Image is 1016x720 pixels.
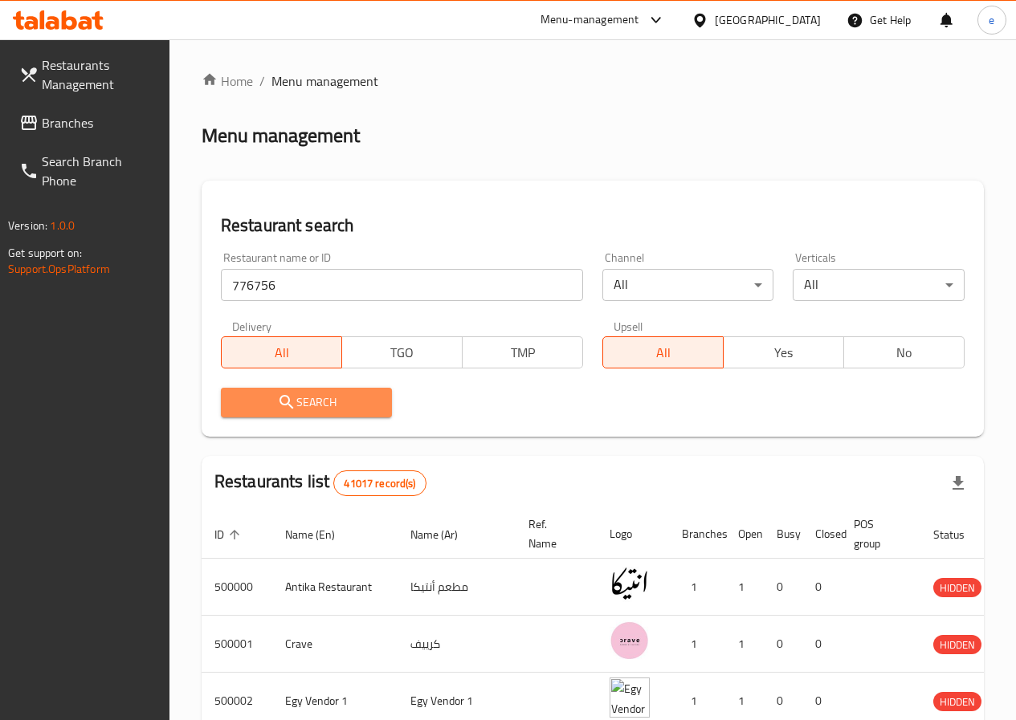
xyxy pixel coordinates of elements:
[50,215,75,236] span: 1.0.0
[602,336,724,368] button: All
[715,11,821,29] div: [GEOGRAPHIC_DATA]
[349,341,456,364] span: TGO
[933,578,981,597] div: HIDDEN
[614,320,643,332] label: Upsell
[221,269,583,301] input: Search for restaurant name or ID..
[723,336,844,368] button: Yes
[933,693,981,711] span: HIDDEN
[989,11,994,29] span: e
[597,510,669,559] th: Logo
[939,464,977,502] div: Export file
[669,616,725,673] td: 1
[764,559,802,616] td: 0
[271,71,378,91] span: Menu management
[334,476,425,491] span: 41017 record(s)
[8,242,82,263] span: Get support on:
[234,393,380,413] span: Search
[202,559,272,616] td: 500000
[202,616,272,673] td: 500001
[469,341,577,364] span: TMP
[528,515,577,553] span: Ref. Name
[933,579,981,597] span: HIDDEN
[8,258,110,279] a: Support.OpsPlatform
[793,269,965,301] div: All
[228,341,336,364] span: All
[802,559,841,616] td: 0
[669,510,725,559] th: Branches
[221,336,342,368] button: All
[764,616,802,673] td: 0
[214,525,245,544] span: ID
[42,113,157,132] span: Branches
[202,71,984,91] nav: breadcrumb
[259,71,265,91] li: /
[843,336,965,368] button: No
[933,692,981,711] div: HIDDEN
[6,46,169,104] a: Restaurants Management
[272,559,398,616] td: Antika Restaurant
[398,559,516,616] td: مطعم أنتيكا
[285,525,356,544] span: Name (En)
[42,152,157,190] span: Search Branch Phone
[610,620,650,661] img: Crave
[610,677,650,718] img: Egy Vendor 1
[333,470,426,496] div: Total records count
[933,636,981,654] span: HIDDEN
[202,123,360,148] h2: Menu management
[272,616,398,673] td: Crave
[933,635,981,654] div: HIDDEN
[764,510,802,559] th: Busy
[202,71,253,91] a: Home
[214,470,426,496] h2: Restaurants list
[802,510,841,559] th: Closed
[462,336,583,368] button: TMP
[6,142,169,200] a: Search Branch Phone
[933,525,985,544] span: Status
[8,215,47,236] span: Version:
[851,341,958,364] span: No
[6,104,169,142] a: Branches
[541,10,639,30] div: Menu-management
[725,510,764,559] th: Open
[725,616,764,673] td: 1
[398,616,516,673] td: كرييف
[669,559,725,616] td: 1
[725,559,764,616] td: 1
[42,55,157,94] span: Restaurants Management
[410,525,479,544] span: Name (Ar)
[610,341,717,364] span: All
[802,616,841,673] td: 0
[610,563,650,604] img: Antika Restaurant
[221,388,393,417] button: Search
[602,269,774,301] div: All
[341,336,463,368] button: TGO
[232,320,272,332] label: Delivery
[854,515,901,553] span: POS group
[730,341,838,364] span: Yes
[221,214,965,238] h2: Restaurant search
